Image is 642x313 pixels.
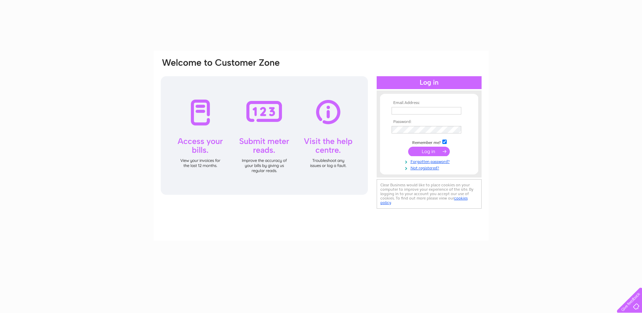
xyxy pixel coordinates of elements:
[390,139,468,145] td: Remember me?
[390,101,468,105] th: Email Address:
[392,158,468,164] a: Forgotten password?
[380,196,468,205] a: cookies policy
[392,164,468,171] a: Not registered?
[377,179,482,209] div: Clear Business would like to place cookies on your computer to improve your experience of the sit...
[390,120,468,124] th: Password:
[408,147,450,156] input: Submit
